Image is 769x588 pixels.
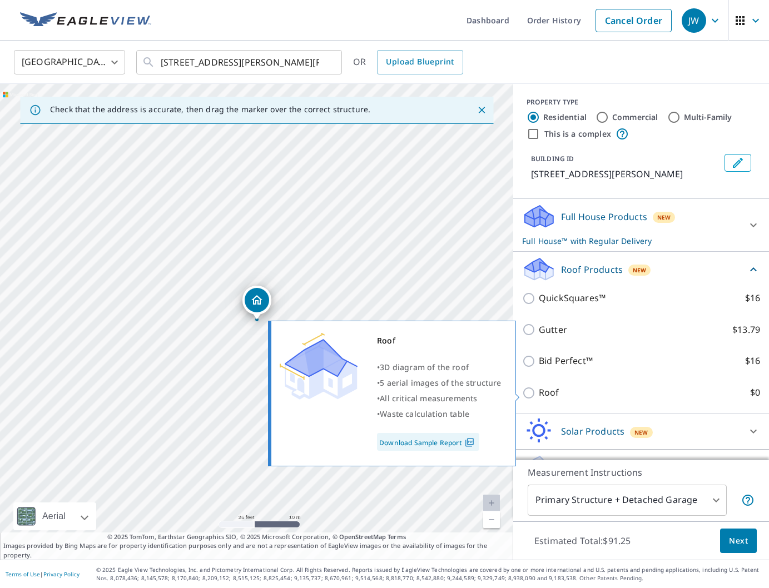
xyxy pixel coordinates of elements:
[612,112,658,123] label: Commercial
[161,47,319,78] input: Search by address or latitude-longitude
[388,532,406,541] a: Terms
[525,529,639,553] p: Estimated Total: $91.25
[39,502,69,530] div: Aerial
[522,454,760,481] div: Walls ProductsNew
[544,128,611,139] label: This is a complex
[380,393,477,403] span: All critical measurements
[539,354,593,368] p: Bid Perfect™
[543,112,587,123] label: Residential
[531,167,720,181] p: [STREET_ADDRESS][PERSON_NAME]
[750,386,760,400] p: $0
[353,50,463,74] div: OR
[539,291,606,305] p: QuickSquares™
[13,502,96,530] div: Aerial
[462,437,477,447] img: Pdf Icon
[732,323,760,337] p: $13.79
[377,375,502,391] div: •
[725,154,751,172] button: Edit building 1
[539,386,559,400] p: Roof
[633,266,647,275] span: New
[14,47,125,78] div: [GEOGRAPHIC_DATA]
[745,291,760,305] p: $16
[528,466,755,479] p: Measurement Instructions
[528,485,727,516] div: Primary Structure + Detached Garage
[729,534,748,548] span: Next
[561,210,647,223] p: Full House Products
[483,495,500,511] a: Current Level 20, Zoom In Disabled
[596,9,672,32] a: Cancel Order
[522,235,740,247] p: Full House™ with Regular Delivery
[280,333,358,400] img: Premium
[107,532,406,542] span: © 2025 TomTom, Earthstar Geographics SIO, © 2025 Microsoft Corporation, ©
[684,112,732,123] label: Multi-Family
[386,55,454,69] span: Upload Blueprint
[539,323,567,337] p: Gutter
[377,433,479,451] a: Download Sample Report
[6,571,80,577] p: |
[377,333,502,348] div: Roof
[634,428,648,437] span: New
[377,391,502,406] div: •
[377,360,502,375] div: •
[339,532,386,541] a: OpenStreetMap
[380,377,501,388] span: 5 aerial images of the structure
[531,154,574,163] p: BUILDING ID
[50,104,370,114] p: Check that the address is accurate, then drag the marker over the correct structure.
[720,529,757,554] button: Next
[657,213,671,222] span: New
[6,570,40,578] a: Terms of Use
[20,12,151,29] img: EV Logo
[522,418,760,445] div: Solar ProductsNew
[380,408,469,419] span: Waste calculation table
[682,8,706,33] div: JW
[377,406,502,422] div: •
[522,203,760,247] div: Full House ProductsNewFull House™ with Regular Delivery
[242,286,271,320] div: Dropped pin, building 1, Residential property, 101 Lana Dr Pauls Valley, OK 73075
[483,511,500,528] a: Current Level 20, Zoom Out
[561,425,624,438] p: Solar Products
[474,103,489,117] button: Close
[380,362,469,372] span: 3D diagram of the roof
[377,50,463,74] a: Upload Blueprint
[96,566,763,582] p: © 2025 Eagle View Technologies, Inc. and Pictometry International Corp. All Rights Reserved. Repo...
[43,570,80,578] a: Privacy Policy
[522,256,760,282] div: Roof ProductsNew
[745,354,760,368] p: $16
[741,494,755,507] span: Your report will include the primary structure and a detached garage if one exists.
[561,263,623,276] p: Roof Products
[527,97,756,107] div: PROPERTY TYPE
